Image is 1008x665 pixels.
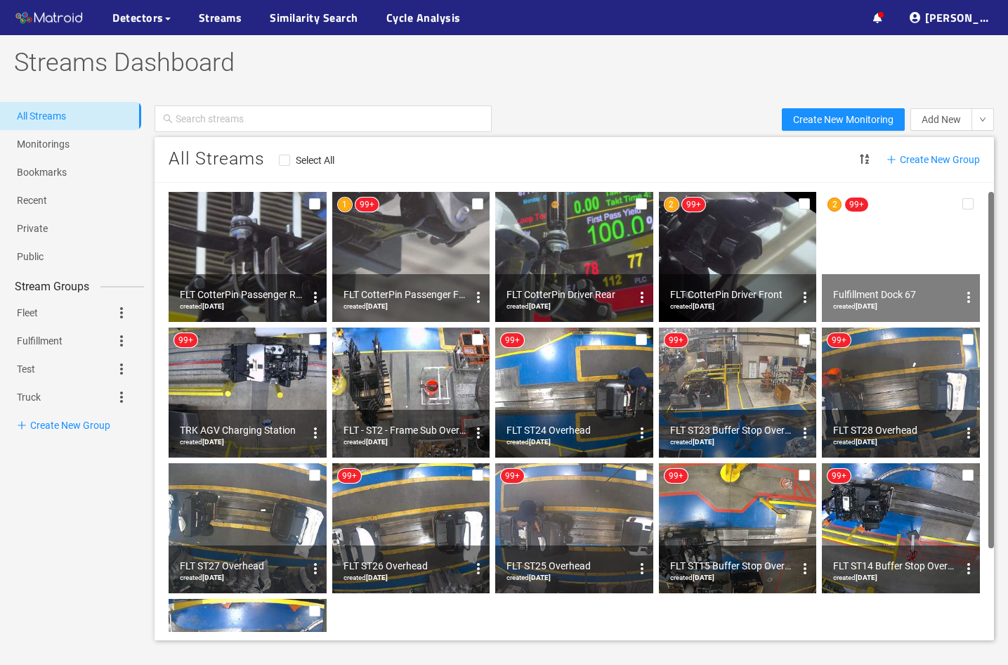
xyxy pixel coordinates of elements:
button: options [304,422,327,444]
div: FLT ST23 Buffer Stop Overhead [670,422,794,439]
span: created [343,574,388,581]
a: Fleet [17,299,38,327]
span: Add New [922,112,961,127]
div: FLT ST27 Overhead [180,557,304,574]
button: options [467,557,490,580]
div: TRK AGV Charging Station [180,422,304,439]
span: Detectors [112,9,164,26]
span: down [979,116,986,124]
img: FLT ST15 Buffer Stop Overhead [659,463,817,593]
span: 99+ [686,200,701,209]
span: created [343,438,388,446]
b: [DATE] [366,574,388,581]
span: created [670,574,714,581]
span: created [833,574,877,581]
div: FLT CotterPin Passenger Front [343,286,468,303]
b: [DATE] [366,302,388,310]
a: All Streams [17,110,66,122]
a: Similarity Search [270,9,358,26]
img: FLT ST25 Overhead [495,463,653,593]
img: FLT ST28 Overhead [822,328,980,458]
img: FLT ST24 Overhead [495,328,653,458]
button: options [794,557,816,580]
div: FLT ST25 Overhead [506,557,631,574]
span: search [163,114,173,124]
span: created [343,302,388,310]
b: [DATE] [856,302,877,310]
a: Recent [17,195,47,206]
input: Search streams [176,109,483,129]
a: Monitorings [17,138,70,150]
div: FLT ST14 Buffer Stop Overhead Front [833,557,957,574]
button: options [631,557,653,580]
a: Cycle Analysis [386,9,461,26]
div: FLT CotterPin Passenger Rear [180,286,304,303]
span: created [180,574,224,581]
button: options [957,557,980,580]
span: Stream Groups [4,278,100,295]
span: created [506,574,551,581]
img: FLT CotterPin Driver Front [659,192,817,322]
a: Truck [17,383,41,411]
span: created [506,302,551,310]
button: options [957,422,980,444]
span: 99+ [669,471,683,481]
span: plus [886,155,896,164]
img: FLT CotterPin Driver Rear [495,192,653,322]
span: 99+ [178,335,193,345]
button: down [971,108,994,131]
img: FLT ST26 Overhead [332,463,490,593]
span: Select All [290,155,340,166]
div: Fulfillment Dock 67 [833,286,957,303]
button: options [467,286,490,309]
div: FLT - ST2 - Frame Sub Overhead [343,422,468,439]
span: created [833,302,877,310]
button: options [304,557,327,580]
span: created [670,438,714,446]
a: Test [17,355,35,383]
button: Add New [910,108,972,131]
span: 99+ [832,471,846,481]
span: created [180,302,224,310]
a: Streams [199,9,242,26]
a: Public [17,251,44,262]
span: 99+ [832,335,846,345]
div: FLT ST15 Buffer Stop Overhead [670,557,794,574]
b: [DATE] [366,438,388,446]
span: 99+ [360,200,374,209]
a: Bookmarks [17,167,67,178]
b: [DATE] [856,574,877,581]
span: 99+ [505,335,520,345]
span: created [506,438,551,446]
button: Create New Monitoring [782,108,905,131]
img: FLT ST27 Overhead [169,463,327,593]
span: created [180,438,224,446]
span: Create New Group [886,152,980,167]
span: created [670,302,714,310]
div: FLT ST28 Overhead [833,422,957,439]
b: [DATE] [202,302,224,310]
img: FLT ST23 Buffer Stop Overhead [659,328,817,458]
span: 99+ [669,335,683,345]
div: FLT ST24 Overhead [506,422,631,439]
span: 99+ [342,471,357,481]
button: options [794,286,816,309]
img: TRK AGV Charging Station [169,328,327,458]
button: options [794,422,816,444]
b: [DATE] [693,302,714,310]
span: plus [17,420,27,430]
b: [DATE] [693,574,714,581]
span: All Streams [169,148,265,169]
b: [DATE] [856,438,877,446]
b: [DATE] [693,438,714,446]
a: Private [17,223,48,234]
button: options [631,422,653,444]
b: [DATE] [202,438,224,446]
span: created [833,438,877,446]
b: [DATE] [529,302,551,310]
img: Fulfillment Dock 67 [822,192,980,322]
button: options [304,286,327,309]
button: options [467,422,490,444]
div: FLT CotterPin Driver Rear [506,286,631,303]
span: 99+ [849,200,864,209]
